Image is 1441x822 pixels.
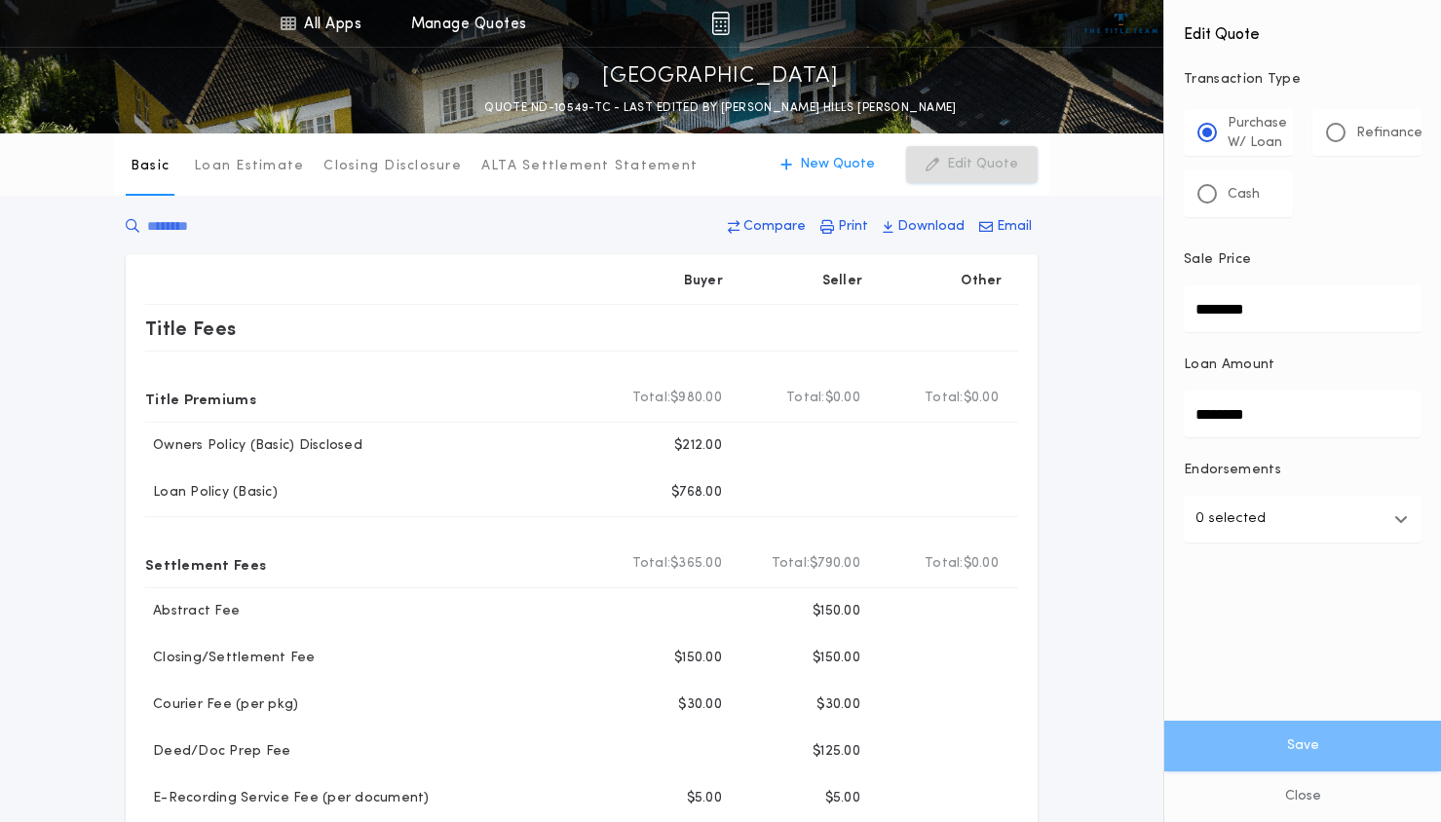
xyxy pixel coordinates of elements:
p: $5.00 [687,789,722,808]
p: $212.00 [674,436,722,456]
p: Closing Disclosure [323,157,462,176]
p: $768.00 [671,483,722,503]
p: Edit Quote [947,155,1018,174]
button: Email [973,209,1038,244]
p: Closing/Settlement Fee [145,649,316,668]
p: QUOTE ND-10549-TC - LAST EDITED BY [PERSON_NAME] HILLS [PERSON_NAME] [484,98,957,118]
b: Total: [925,554,964,574]
button: New Quote [761,146,894,183]
p: [GEOGRAPHIC_DATA] [602,61,839,93]
p: Sale Price [1184,250,1251,270]
p: Basic [131,157,170,176]
p: $125.00 [813,742,860,762]
p: $150.00 [674,649,722,668]
button: 0 selected [1184,496,1422,542]
img: vs-icon [1084,14,1157,33]
span: $0.00 [964,554,999,574]
button: Compare [722,209,812,244]
span: $0.00 [964,389,999,408]
p: Abstract Fee [145,602,240,621]
button: Edit Quote [906,146,1038,183]
b: Total: [772,554,811,574]
b: Total: [632,389,671,408]
p: Loan Amount [1184,355,1275,375]
p: Endorsements [1184,461,1422,480]
p: 0 selected [1195,507,1266,531]
button: Save [1164,721,1441,771]
h4: Edit Quote [1184,12,1422,47]
p: $150.00 [813,602,860,621]
p: E-Recording Service Fee (per document) [145,789,430,808]
p: Print [838,217,868,237]
p: Cash [1228,185,1260,205]
p: New Quote [800,155,875,174]
b: Total: [925,389,964,408]
input: Sale Price [1184,285,1422,332]
p: ALTA Settlement Statement [481,157,698,176]
input: Loan Amount [1184,391,1422,437]
p: Other [962,272,1003,291]
b: Total: [786,389,825,408]
p: Courier Fee (per pkg) [145,695,298,715]
p: Title Fees [145,313,237,344]
p: Owners Policy (Basic) Disclosed [145,436,362,456]
p: Download [897,217,965,237]
p: Settlement Fees [145,548,266,579]
span: $790.00 [810,554,860,574]
span: $365.00 [670,554,722,574]
span: $0.00 [825,389,860,408]
img: img [711,12,730,35]
p: Deed/Doc Prep Fee [145,742,290,762]
b: Total: [632,554,671,574]
p: Transaction Type [1184,70,1422,90]
p: Seller [822,272,863,291]
button: Print [815,209,874,244]
p: Loan Policy (Basic) [145,483,278,503]
p: Compare [743,217,806,237]
p: Buyer [684,272,723,291]
span: $980.00 [670,389,722,408]
button: Close [1164,771,1441,822]
p: Email [997,217,1032,237]
p: $30.00 [678,695,722,715]
p: Refinance [1356,124,1422,143]
p: Loan Estimate [194,157,304,176]
p: $5.00 [825,789,860,808]
p: Title Premiums [145,383,256,414]
p: $30.00 [816,695,860,715]
p: Purchase W/ Loan [1228,114,1287,153]
button: Download [877,209,970,244]
p: $150.00 [813,649,860,668]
